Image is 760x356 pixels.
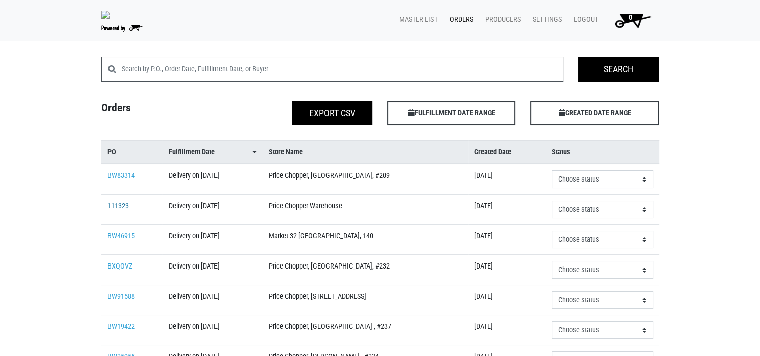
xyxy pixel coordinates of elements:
a: 111323 [107,202,129,210]
span: Created Date [474,147,511,158]
td: [DATE] [468,285,546,315]
a: BW83314 [107,171,135,180]
td: Market 32 [GEOGRAPHIC_DATA], 140 [263,225,468,255]
td: Delivery on [DATE] [162,315,263,345]
img: Powered by Big Wheelbarrow [101,25,143,32]
td: [DATE] [468,164,546,195]
a: Settings [525,10,566,29]
input: Search [578,57,659,82]
td: [DATE] [468,315,546,345]
span: CREATED DATE RANGE [530,101,659,125]
a: Status [552,147,653,158]
img: Cart [610,10,655,30]
td: Price Chopper, [GEOGRAPHIC_DATA] , #237 [263,315,468,345]
a: Master List [391,10,442,29]
td: [DATE] [468,195,546,225]
span: PO [107,147,116,158]
td: Delivery on [DATE] [162,285,263,315]
td: Delivery on [DATE] [162,164,263,195]
td: Delivery on [DATE] [162,195,263,225]
td: Price Chopper, [STREET_ADDRESS] [263,285,468,315]
span: FULFILLMENT DATE RANGE [387,101,515,125]
td: Delivery on [DATE] [162,225,263,255]
td: Delivery on [DATE] [162,255,263,285]
a: BW19422 [107,322,135,331]
a: BW46915 [107,232,135,240]
span: 0 [629,13,632,22]
td: Price Chopper, [GEOGRAPHIC_DATA], #209 [263,164,468,195]
td: [DATE] [468,225,546,255]
a: Store Name [269,147,462,158]
a: Fulfillment Date [168,147,257,158]
td: [DATE] [468,255,546,285]
td: Price Chopper Warehouse [263,195,468,225]
a: BXQOVZ [107,262,133,271]
td: Price Chopper, [GEOGRAPHIC_DATA], #232 [263,255,468,285]
input: Search by P.O., Order Date, Fulfillment Date, or Buyer [122,57,564,82]
span: Fulfillment Date [168,147,214,158]
span: Status [552,147,570,158]
span: Store Name [269,147,303,158]
a: Producers [477,10,525,29]
h4: Orders [94,101,237,121]
a: PO [107,147,157,158]
img: original-fc7597fdc6adbb9d0e2ae620e786d1a2.jpg [101,11,110,19]
a: BW91588 [107,292,135,301]
button: Export CSV [292,101,372,125]
a: Created Date [474,147,539,158]
a: Logout [566,10,602,29]
a: 0 [602,10,659,30]
a: Orders [442,10,477,29]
